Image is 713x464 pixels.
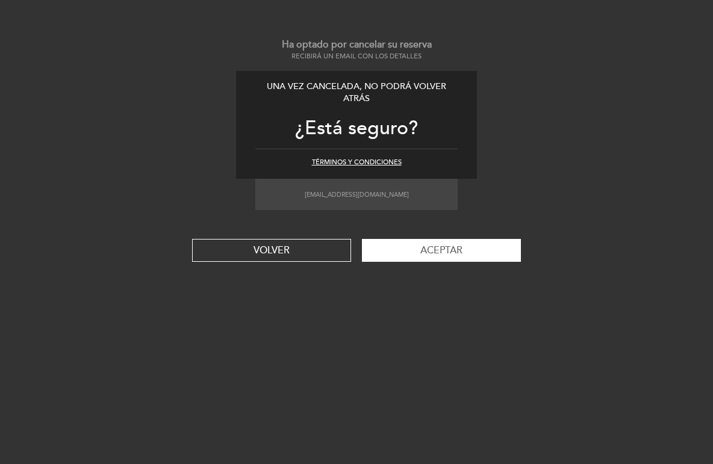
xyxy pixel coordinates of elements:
small: [EMAIL_ADDRESS][DOMAIN_NAME] [305,191,409,199]
button: VOLVER [192,239,351,262]
span: ¿Está seguro? [295,116,418,140]
button: Términos y condiciones [312,158,402,167]
button: Aceptar [362,239,521,262]
div: Una vez cancelada, no podrá volver atrás [255,81,458,105]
